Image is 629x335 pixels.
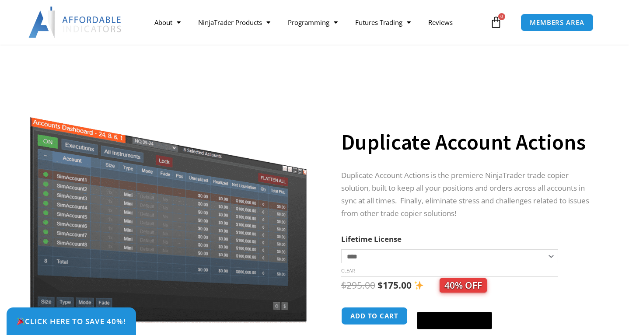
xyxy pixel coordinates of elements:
h1: Duplicate Account Actions [341,127,597,157]
span: MEMBERS AREA [530,19,584,26]
img: ✨ [414,281,423,290]
span: 0 [498,13,505,20]
a: Clear options [341,268,355,274]
iframe: Secure express checkout frame [415,306,494,309]
a: 🎉Click Here to save 40%! [7,307,136,335]
span: $ [377,279,383,291]
a: NinjaTrader Products [189,12,279,32]
a: About [146,12,189,32]
img: 🎉 [17,318,24,325]
a: Futures Trading [346,12,419,32]
a: Programming [279,12,346,32]
span: 40% OFF [440,278,487,293]
nav: Menu [146,12,488,32]
img: Screenshot 2024-08-26 15414455555 [28,99,309,323]
label: Lifetime License [341,234,402,244]
span: Click Here to save 40%! [17,318,126,325]
img: LogoAI | Affordable Indicators – NinjaTrader [28,7,122,38]
a: Reviews [419,12,461,32]
bdi: 295.00 [341,279,375,291]
p: Duplicate Account Actions is the premiere NinjaTrader trade copier solution, built to keep all yo... [341,169,597,220]
a: MEMBERS AREA [521,14,594,31]
bdi: 175.00 [377,279,412,291]
span: $ [341,279,346,291]
a: 0 [477,10,515,35]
